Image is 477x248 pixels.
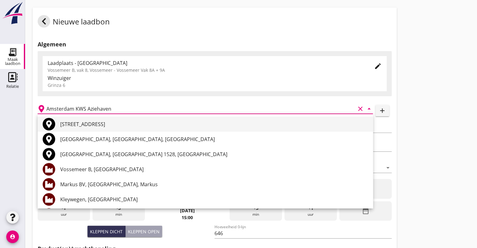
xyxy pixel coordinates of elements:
[60,150,368,158] div: [GEOGRAPHIC_DATA], [GEOGRAPHIC_DATA] 1528, [GEOGRAPHIC_DATA]
[87,226,125,237] button: Kleppen dicht
[215,228,391,238] input: Hoeveelheid 0-lijn
[93,201,145,221] div: min
[60,181,368,188] div: Markus BV, [GEOGRAPHIC_DATA], Markus
[60,135,368,143] div: [GEOGRAPHIC_DATA], [GEOGRAPHIC_DATA], [GEOGRAPHIC_DATA]
[357,105,364,113] i: clear
[46,104,355,114] input: Losplaats
[182,214,193,220] strong: 15:00
[48,59,364,67] div: Laadplaats - [GEOGRAPHIC_DATA]
[1,2,24,25] img: logo-small.a267ee39.svg
[374,62,382,70] i: edit
[6,230,19,243] i: account_circle
[48,82,382,88] div: Grinza 6
[128,228,160,235] div: Kleppen open
[48,74,382,82] div: Winzuiger
[284,201,337,221] div: uur
[38,201,90,221] div: uur
[379,107,386,114] i: add
[60,120,368,128] div: [STREET_ADDRESS]
[38,15,110,30] div: Nieuwe laadbon
[6,84,19,88] div: Relatie
[384,164,392,171] i: arrow_drop_down
[90,228,123,235] div: Kleppen dicht
[230,201,282,221] div: min
[362,207,369,215] i: date_range
[125,226,162,237] button: Kleppen open
[180,208,194,214] strong: [DATE]
[365,105,373,113] i: arrow_drop_down
[48,67,364,73] div: Vossemeer B, vak 8, Vossemeer - Vossemeer Vak 8A + 9A
[60,196,368,203] div: Kleywegen, [GEOGRAPHIC_DATA]
[60,166,368,173] div: Vossemeer B, [GEOGRAPHIC_DATA]
[38,40,392,49] h2: Algemeen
